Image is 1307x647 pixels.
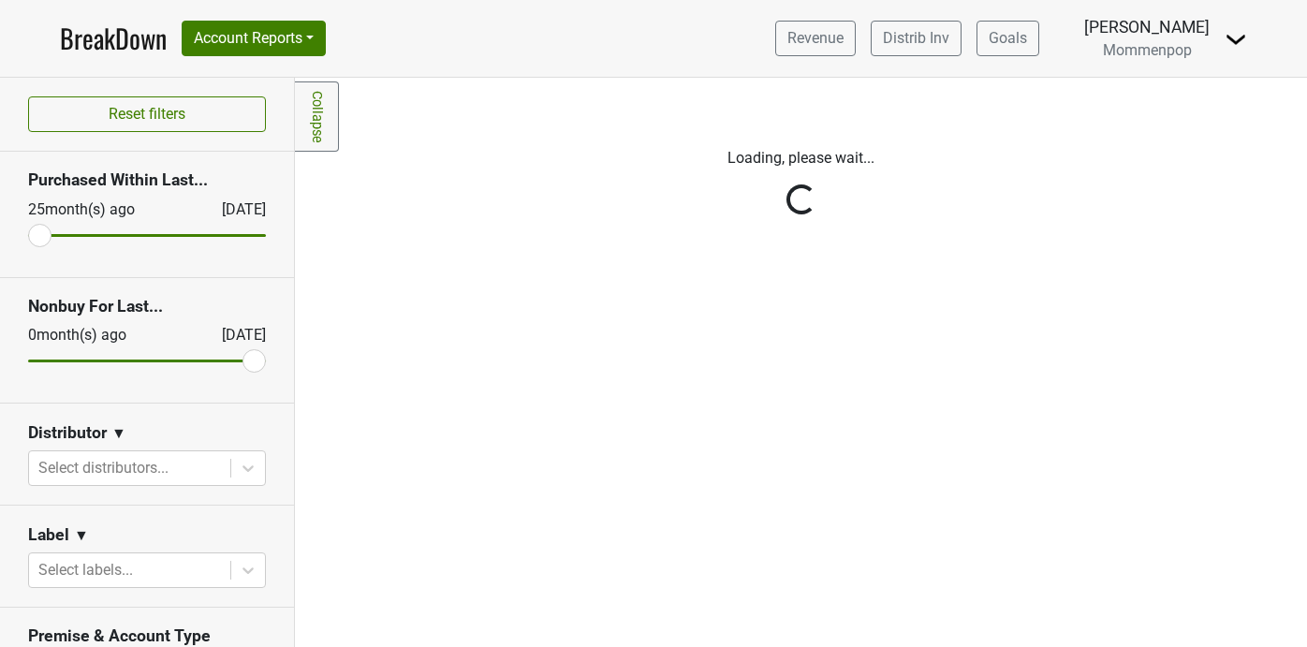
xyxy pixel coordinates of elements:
[60,19,167,58] a: BreakDown
[182,21,326,56] button: Account Reports
[295,81,339,152] a: Collapse
[775,21,856,56] a: Revenue
[1084,15,1210,39] div: [PERSON_NAME]
[871,21,962,56] a: Distrib Inv
[1225,28,1247,51] img: Dropdown Menu
[309,147,1293,169] p: Loading, please wait...
[1103,41,1192,59] span: Mommenpop
[977,21,1039,56] a: Goals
